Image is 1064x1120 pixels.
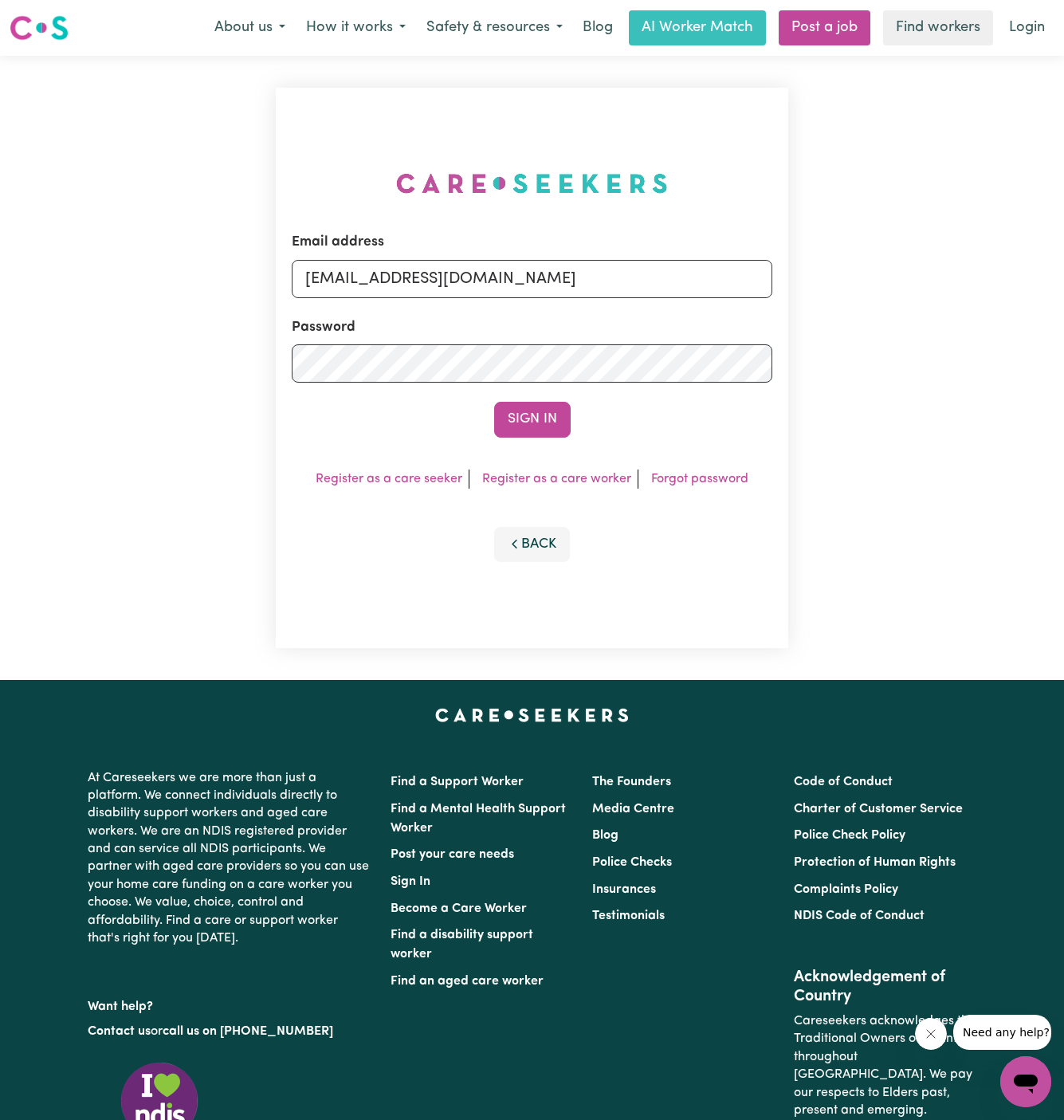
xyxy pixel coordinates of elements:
a: Police Checks [592,856,672,869]
a: Insurances [592,883,656,896]
button: Sign In [494,402,571,437]
a: Find workers [883,10,993,45]
a: Careseekers logo [10,10,69,46]
a: Login [999,10,1054,45]
a: Find a disability support worker [391,929,533,961]
label: Email address [292,232,384,253]
a: AI Worker Match [629,10,766,45]
a: Protection of Human Rights [794,856,956,869]
a: Contact us [88,1025,151,1038]
a: Charter of Customer Service [794,803,963,815]
a: Blog [573,10,622,45]
a: Complaints Policy [794,883,898,896]
a: Careseekers home page [435,709,629,721]
h2: Acknowledgement of Country [794,968,976,1006]
a: Blog [592,829,618,842]
button: About us [204,11,296,45]
iframe: Message from company [953,1015,1051,1050]
a: Sign In [391,875,430,888]
iframe: Button to launch messaging window [1000,1056,1051,1107]
a: Media Centre [592,803,674,815]
button: Safety & resources [416,11,573,45]
a: Find a Mental Health Support Worker [391,803,566,835]
a: Post your care needs [391,848,514,861]
img: Careseekers logo [10,14,69,42]
a: Code of Conduct [794,776,893,788]
label: Password [292,317,355,338]
a: Post a job [779,10,870,45]
a: call us on [PHONE_NUMBER] [163,1025,333,1038]
p: Want help? [88,992,371,1016]
p: or [88,1016,371,1047]
iframe: Close message [915,1018,947,1050]
p: At Careseekers we are more than just a platform. We connect individuals directly to disability su... [88,763,371,954]
a: NDIS Code of Conduct [794,910,925,922]
a: The Founders [592,776,671,788]
a: Forgot password [651,473,748,485]
input: Email address [292,260,773,298]
button: How it works [296,11,416,45]
a: Police Check Policy [794,829,905,842]
a: Find a Support Worker [391,776,524,788]
a: Register as a care worker [482,473,631,485]
a: Register as a care seeker [316,473,462,485]
a: Become a Care Worker [391,902,527,915]
a: Find an aged care worker [391,975,544,988]
button: Back [494,527,571,562]
a: Testimonials [592,910,665,922]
